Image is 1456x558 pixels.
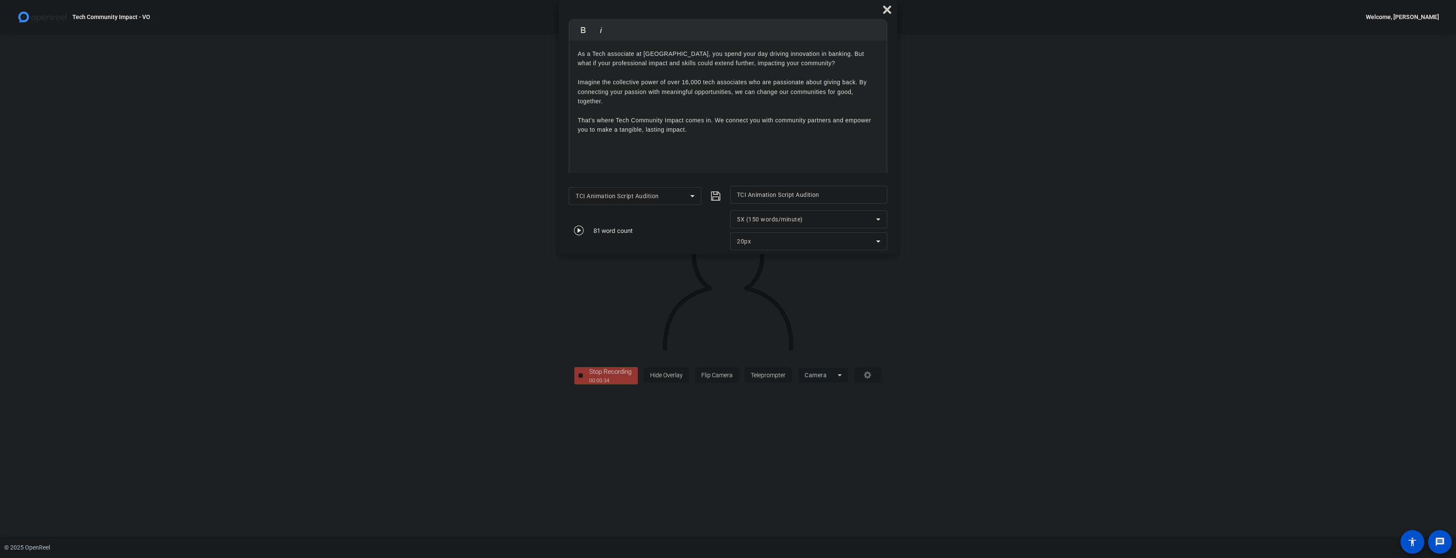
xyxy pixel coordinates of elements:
[662,212,794,351] img: overlay
[593,22,609,39] button: Italic (⌘I)
[578,77,878,106] p: Imagine the collective power of over 16,000 tech associates who are passionate about giving back....
[1435,537,1445,547] mat-icon: message
[1407,537,1417,547] mat-icon: accessibility
[589,377,631,384] div: 00:00:34
[737,216,803,223] span: 5X (150 words/minute)
[593,226,633,235] div: 81 word count
[737,238,751,245] span: 20px
[578,49,878,68] p: As a Tech associate at [GEOGRAPHIC_DATA], you spend your day driving innovation in banking. But w...
[751,372,786,378] span: Teleprompter
[17,8,68,25] img: OpenReel logo
[576,193,659,199] span: TCI Animation Script Audition
[4,543,50,552] div: © 2025 OpenReel
[589,367,631,377] div: Stop Recording
[1366,12,1439,22] div: Welcome, [PERSON_NAME]
[650,372,683,378] span: Hide Overlay
[737,190,880,200] input: Title
[575,22,591,39] button: Bold (⌘B)
[72,12,150,22] p: Tech Community Impact - VO
[578,116,878,135] p: That's where Tech Community Impact comes in. We connect you with community partners and empower y...
[701,372,733,378] span: Flip Camera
